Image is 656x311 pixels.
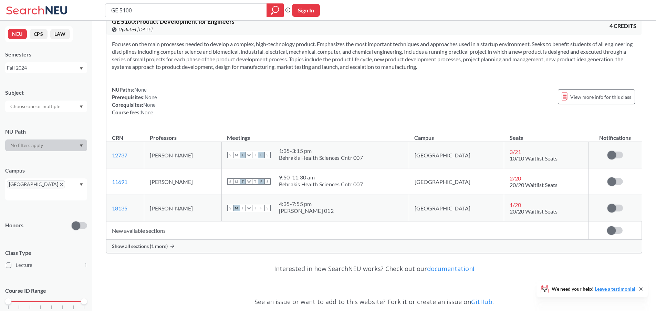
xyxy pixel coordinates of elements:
[227,205,233,211] span: S
[112,134,123,142] div: CRN
[112,178,127,185] a: 11691
[144,127,221,142] th: Professors
[504,127,588,142] th: Seats
[134,86,147,93] span: None
[252,205,258,211] span: T
[7,102,65,111] input: Choose one or multiple
[112,18,235,25] span: GE 5100 : Product Development for Engineers
[6,261,87,270] label: Lecture
[227,152,233,158] span: S
[5,167,87,174] div: Campus
[5,221,23,229] p: Honors
[258,205,264,211] span: F
[112,40,636,71] section: Focuses on the main processes needed to develop a complex, high-technology product. Emphasizes th...
[264,205,271,211] span: S
[279,147,363,154] div: 1:35 - 3:15 pm
[30,29,48,39] button: CPS
[144,142,221,168] td: [PERSON_NAME]
[264,178,271,185] span: S
[80,183,83,186] svg: Dropdown arrow
[80,105,83,108] svg: Dropdown arrow
[144,168,221,195] td: [PERSON_NAME]
[111,4,262,16] input: Class, professor, course number, "phrase"
[80,67,83,70] svg: Dropdown arrow
[279,174,363,181] div: 9:50 - 11:30 am
[144,195,221,221] td: [PERSON_NAME]
[233,178,240,185] span: M
[112,205,127,211] a: 18135
[106,221,588,240] td: New available sections
[267,3,284,17] div: magnifying glass
[409,195,504,221] td: [GEOGRAPHIC_DATA]
[510,201,521,208] span: 1 / 20
[7,180,65,188] span: [GEOGRAPHIC_DATA]X to remove pill
[106,259,642,279] div: Interested in how SearchNEU works? Check out our
[5,139,87,151] div: Dropdown arrow
[252,178,258,185] span: T
[112,86,157,116] div: NUPaths: Prerequisites: Corequisites: Course fees:
[240,205,246,211] span: T
[233,205,240,211] span: M
[510,175,521,182] span: 2 / 20
[5,178,87,200] div: [GEOGRAPHIC_DATA]X to remove pillDropdown arrow
[5,287,87,295] p: Course ID Range
[141,109,153,115] span: None
[258,178,264,185] span: F
[233,152,240,158] span: M
[279,181,363,188] div: Behrakis Health Sciences Cntr 007
[279,207,334,214] div: [PERSON_NAME] 012
[279,200,334,207] div: 4:35 - 7:55 pm
[5,51,87,58] div: Semesters
[258,152,264,158] span: F
[510,208,558,215] span: 20/20 Waitlist Seats
[240,178,246,185] span: T
[246,205,252,211] span: W
[279,154,363,161] div: Behrakis Health Sciences Cntr 007
[246,178,252,185] span: W
[8,29,27,39] button: NEU
[112,243,168,249] span: Show all sections (1 more)
[80,144,83,147] svg: Dropdown arrow
[5,128,87,135] div: NU Path
[118,26,153,33] span: Updated [DATE]
[292,4,320,17] button: Sign In
[264,152,271,158] span: S
[570,93,631,101] span: View more info for this class
[588,127,642,142] th: Notifications
[510,182,558,188] span: 20/20 Waitlist Seats
[409,168,504,195] td: [GEOGRAPHIC_DATA]
[409,127,504,142] th: Campus
[50,29,70,39] button: LAW
[227,178,233,185] span: S
[106,240,642,253] div: Show all sections (1 more)
[471,298,492,306] a: GitHub
[610,22,636,30] span: 4 CREDITS
[427,265,474,273] a: documentation!
[510,155,558,162] span: 10/10 Waitlist Seats
[246,152,252,158] span: W
[510,148,521,155] span: 3 / 21
[143,102,156,108] span: None
[84,261,87,269] span: 1
[595,286,635,292] a: Leave a testimonial
[7,64,79,72] div: Fall 2024
[5,101,87,112] div: Dropdown arrow
[409,142,504,168] td: [GEOGRAPHIC_DATA]
[552,287,635,291] span: We need your help!
[221,127,409,142] th: Meetings
[240,152,246,158] span: T
[252,152,258,158] span: T
[112,152,127,158] a: 12737
[60,183,63,186] svg: X to remove pill
[5,249,87,257] span: Class Type
[145,94,157,100] span: None
[5,62,87,73] div: Fall 2024Dropdown arrow
[5,89,87,96] div: Subject
[271,6,279,15] svg: magnifying glass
